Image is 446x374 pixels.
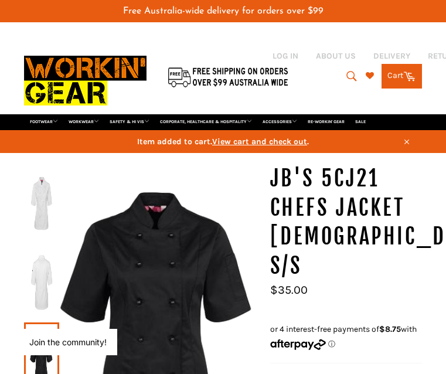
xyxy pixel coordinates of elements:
[29,337,107,347] button: Join the community!
[30,250,53,314] img: JB'S 5CJ21 Chefs Jacket Ladies S/S - Workin' Gear
[316,50,356,62] a: ABOUT US
[166,65,290,89] img: Flat $9.95 shipping Australia wide
[373,50,410,62] a: DELIVERY
[24,130,423,153] a: Item added to cart.View cart and check out.
[25,114,63,130] a: FOOTWEAR
[258,114,302,130] a: ACCESSORIES
[350,114,370,130] a: SALE
[24,136,423,147] span: Item added to cart. .
[273,51,298,61] a: Log in
[270,164,423,280] h1: JB'S 5CJ21 Chefs Jacket [DEMOGRAPHIC_DATA] S/S
[64,114,104,130] a: WORKWEAR
[155,114,257,130] a: CORPORATE, HEALTHCARE & HOSPITALITY
[382,64,422,89] a: Cart
[30,171,53,236] img: JB'S 5CJ21 Chefs Jacket Ladies S/S - Workin' Gear
[303,114,349,130] a: RE-WORKIN' GEAR
[212,137,307,147] span: View cart and check out
[123,6,324,16] span: Free Australia-wide delivery for orders over $99
[24,47,147,114] img: Workin Gear leaders in Workwear, Safety Boots, PPE, Uniforms. Australia's No.1 in Workwear
[105,114,154,130] a: SAFETY & HI VIS
[270,283,308,297] span: $35.00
